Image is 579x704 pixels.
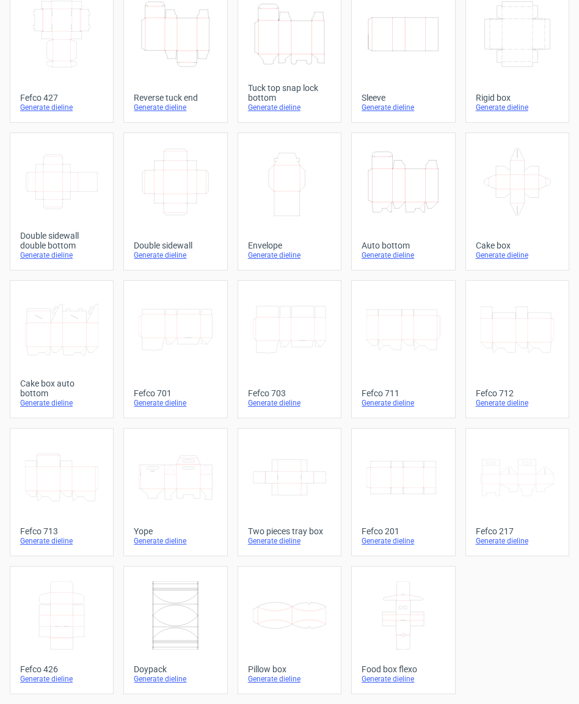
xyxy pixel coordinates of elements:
div: Generate dieline [20,103,103,112]
div: Generate dieline [20,398,103,408]
div: Yope [134,526,217,536]
div: Two pieces tray box [248,526,331,536]
a: Fefco 711Generate dieline [351,280,455,418]
div: Double sidewall double bottom [20,231,103,250]
div: Doypack [134,664,217,674]
div: Cake box auto bottom [20,379,103,398]
a: Fefco 201Generate dieline [351,428,455,556]
a: EnvelopeGenerate dieline [238,132,341,270]
div: Generate dieline [476,398,559,408]
div: Generate dieline [362,398,445,408]
div: Rigid box [476,93,559,103]
a: Cake boxGenerate dieline [465,132,569,270]
a: Fefco 713Generate dieline [10,428,114,556]
a: Cake box auto bottomGenerate dieline [10,280,114,418]
div: Auto bottom [362,241,445,250]
a: Fefco 217Generate dieline [465,428,569,556]
div: Envelope [248,241,331,250]
div: Sleeve [362,93,445,103]
div: Generate dieline [248,398,331,408]
div: Generate dieline [362,674,445,684]
a: Fefco 701Generate dieline [123,280,227,418]
a: YopeGenerate dieline [123,428,227,556]
div: Fefco 712 [476,388,559,398]
div: Generate dieline [248,674,331,684]
div: Generate dieline [248,103,331,112]
a: Two pieces tray boxGenerate dieline [238,428,341,556]
div: Fefco 426 [20,664,103,674]
div: Generate dieline [134,250,217,260]
div: Fefco 713 [20,526,103,536]
div: Tuck top snap lock bottom [248,83,331,103]
div: Generate dieline [248,536,331,546]
a: Auto bottomGenerate dieline [351,132,455,270]
div: Double sidewall [134,241,217,250]
div: Generate dieline [20,250,103,260]
div: Generate dieline [20,536,103,546]
div: Generate dieline [476,103,559,112]
div: Fefco 427 [20,93,103,103]
div: Generate dieline [134,103,217,112]
div: Fefco 711 [362,388,445,398]
a: Food box flexoGenerate dieline [351,566,455,694]
div: Generate dieline [362,250,445,260]
a: Double sidewall double bottomGenerate dieline [10,132,114,270]
div: Generate dieline [134,536,217,546]
div: Fefco 217 [476,526,559,536]
div: Cake box [476,241,559,250]
div: Generate dieline [248,250,331,260]
div: Generate dieline [20,674,103,684]
a: Fefco 703Generate dieline [238,280,341,418]
a: Fefco 426Generate dieline [10,566,114,694]
div: Generate dieline [362,536,445,546]
div: Reverse tuck end [134,93,217,103]
div: Food box flexo [362,664,445,674]
div: Generate dieline [362,103,445,112]
div: Fefco 701 [134,388,217,398]
a: Pillow boxGenerate dieline [238,566,341,694]
a: Fefco 712Generate dieline [465,280,569,418]
div: Generate dieline [476,250,559,260]
a: DoypackGenerate dieline [123,566,227,694]
div: Generate dieline [134,398,217,408]
div: Fefco 201 [362,526,445,536]
div: Generate dieline [134,674,217,684]
div: Pillow box [248,664,331,674]
div: Generate dieline [476,536,559,546]
div: Fefco 703 [248,388,331,398]
a: Double sidewallGenerate dieline [123,132,227,270]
